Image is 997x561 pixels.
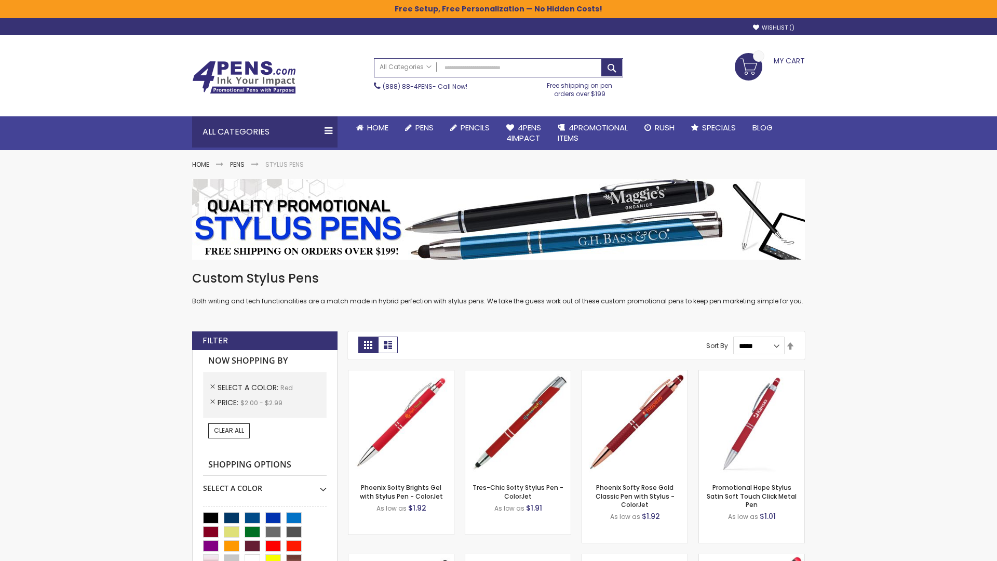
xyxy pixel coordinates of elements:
[358,337,378,353] strong: Grid
[494,504,524,513] span: As low as
[240,398,282,407] span: $2.00 - $2.99
[744,116,781,139] a: Blog
[728,512,758,521] span: As low as
[374,59,437,76] a: All Categories
[397,116,442,139] a: Pens
[526,503,542,513] span: $1.91
[218,382,280,393] span: Select A Color
[203,350,327,372] strong: Now Shopping by
[699,370,804,476] img: Promotional Hope Stylus Satin Soft Touch Click Metal Pen-Red
[367,122,388,133] span: Home
[208,423,250,438] a: Clear All
[383,82,467,91] span: - Call Now!
[192,179,805,260] img: Stylus Pens
[699,370,804,379] a: Promotional Hope Stylus Satin Soft Touch Click Metal Pen-Red
[549,116,636,150] a: 4PROMOTIONALITEMS
[192,61,296,94] img: 4Pens Custom Pens and Promotional Products
[408,503,426,513] span: $1.92
[498,116,549,150] a: 4Pens4impact
[706,341,728,350] label: Sort By
[596,483,675,509] a: Phoenix Softy Rose Gold Classic Pen with Stylus - ColorJet
[760,511,776,522] span: $1.01
[465,370,571,379] a: Tres-Chic Softy Stylus Pen - ColorJet-Red
[415,122,434,133] span: Pens
[360,483,443,500] a: Phoenix Softy Brights Gel with Stylus Pen - ColorJet
[753,24,794,32] a: Wishlist
[582,370,688,379] a: Phoenix Softy Rose Gold Classic Pen with Stylus - ColorJet-Red
[536,77,624,98] div: Free shipping on pen orders over $199
[218,397,240,408] span: Price
[192,116,338,148] div: All Categories
[192,270,805,306] div: Both writing and tech functionalities are a match made in hybrid perfection with stylus pens. We ...
[280,383,293,392] span: Red
[348,116,397,139] a: Home
[752,122,773,133] span: Blog
[558,122,628,143] span: 4PROMOTIONAL ITEMS
[461,122,490,133] span: Pencils
[348,370,454,476] img: Phoenix Softy Brights Gel with Stylus Pen - ColorJet-Red
[203,335,228,346] strong: Filter
[702,122,736,133] span: Specials
[506,122,541,143] span: 4Pens 4impact
[203,476,327,493] div: Select A Color
[380,63,432,71] span: All Categories
[473,483,563,500] a: Tres-Chic Softy Stylus Pen - ColorJet
[203,454,327,476] strong: Shopping Options
[348,370,454,379] a: Phoenix Softy Brights Gel with Stylus Pen - ColorJet-Red
[442,116,498,139] a: Pencils
[214,426,244,435] span: Clear All
[683,116,744,139] a: Specials
[465,370,571,476] img: Tres-Chic Softy Stylus Pen - ColorJet-Red
[707,483,797,509] a: Promotional Hope Stylus Satin Soft Touch Click Metal Pen
[610,512,640,521] span: As low as
[192,270,805,287] h1: Custom Stylus Pens
[265,160,304,169] strong: Stylus Pens
[582,370,688,476] img: Phoenix Softy Rose Gold Classic Pen with Stylus - ColorJet-Red
[383,82,433,91] a: (888) 88-4PENS
[192,160,209,169] a: Home
[230,160,245,169] a: Pens
[642,511,660,522] span: $1.92
[655,122,675,133] span: Rush
[376,504,407,513] span: As low as
[636,116,683,139] a: Rush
